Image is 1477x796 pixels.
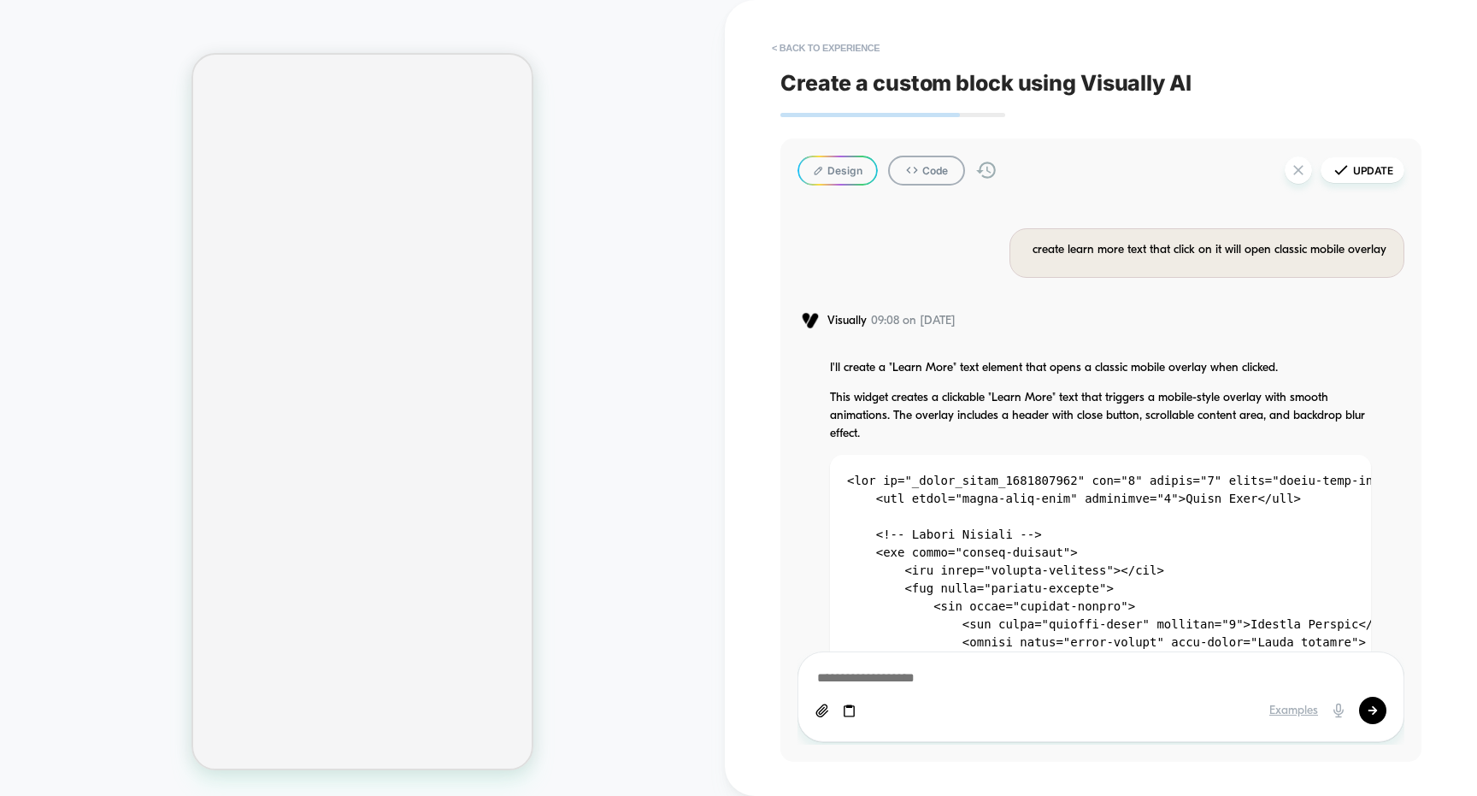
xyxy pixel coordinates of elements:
[1321,157,1404,183] button: Update
[827,314,867,328] span: Visually
[763,34,888,62] button: < Back to experience
[780,70,1421,96] span: Create a custom block using Visually AI
[830,359,1371,377] p: I'll create a "Learn More" text element that opens a classic mobile overlay when clicked.
[888,156,965,186] button: Code
[193,55,532,769] iframe: To enrich screen reader interactions, please activate Accessibility in Grammarly extension settings
[871,314,956,328] span: 09:08 on [DATE]
[1269,704,1318,718] div: Examples
[1033,241,1386,260] div: create learn more text that click on it will open classic mobile overlay
[797,312,823,329] img: Visually logo
[797,156,878,186] button: Design
[830,389,1371,443] p: This widget creates a clickable "Learn More" text that triggers a mobile-style overlay with smoot...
